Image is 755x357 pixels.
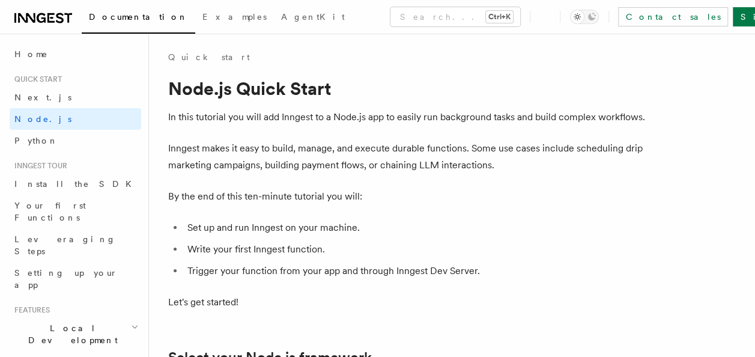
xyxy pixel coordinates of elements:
h1: Node.js Quick Start [168,78,649,99]
span: Your first Functions [14,201,86,222]
a: Your first Functions [10,195,141,228]
a: Quick start [168,51,250,63]
span: Install the SDK [14,179,139,189]
kbd: Ctrl+K [486,11,513,23]
span: Features [10,305,50,315]
a: Examples [195,4,274,32]
button: Toggle dark mode [570,10,599,24]
p: In this tutorial you will add Inngest to a Node.js app to easily run background tasks and build c... [168,109,649,126]
span: Documentation [89,12,188,22]
span: Next.js [14,93,71,102]
a: Leveraging Steps [10,228,141,262]
span: Leveraging Steps [14,234,116,256]
span: Node.js [14,114,71,124]
span: Python [14,136,58,145]
button: Search...Ctrl+K [390,7,520,26]
p: By the end of this ten-minute tutorial you will: [168,188,649,205]
a: Setting up your app [10,262,141,296]
li: Trigger your function from your app and through Inngest Dev Server. [184,263,649,279]
a: Home [10,43,141,65]
a: Documentation [82,4,195,34]
span: Setting up your app [14,268,118,290]
span: Home [14,48,48,60]
a: Install the SDK [10,173,141,195]
li: Set up and run Inngest on your machine. [184,219,649,236]
span: AgentKit [281,12,345,22]
a: Node.js [10,108,141,130]
a: Python [10,130,141,151]
a: Contact sales [618,7,728,26]
li: Write your first Inngest function. [184,241,649,258]
span: Local Development [10,322,131,346]
p: Let's get started! [168,294,649,311]
p: Inngest makes it easy to build, manage, and execute durable functions. Some use cases include sch... [168,140,649,174]
span: Inngest tour [10,161,67,171]
span: Quick start [10,75,62,84]
a: Next.js [10,87,141,108]
a: AgentKit [274,4,352,32]
span: Examples [202,12,267,22]
button: Local Development [10,317,141,351]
